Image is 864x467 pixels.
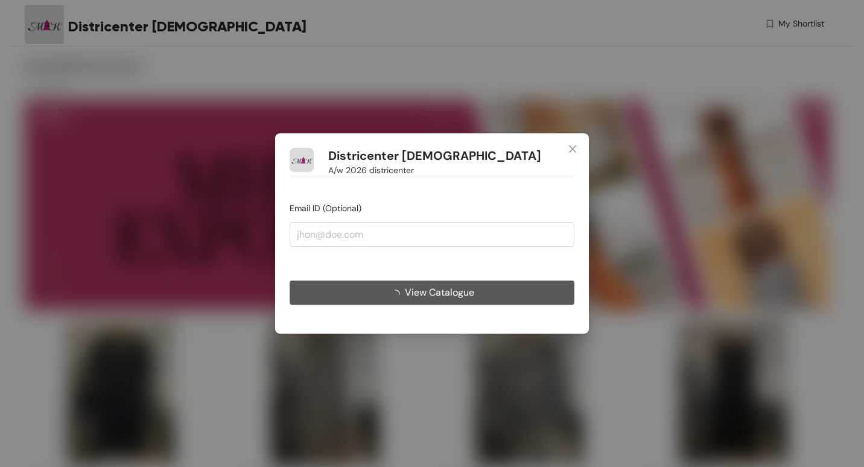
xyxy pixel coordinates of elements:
[290,148,314,172] img: Buyer Portal
[405,285,474,300] span: View Catalogue
[290,203,361,214] span: Email ID (Optional)
[390,290,405,299] span: loading
[328,148,541,164] h1: Districenter [DEMOGRAPHIC_DATA]
[328,164,414,177] span: A/w 2026 districenter
[556,133,589,166] button: Close
[568,144,577,154] span: close
[290,222,574,246] input: jhon@doe.com
[290,281,574,305] button: View Catalogue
